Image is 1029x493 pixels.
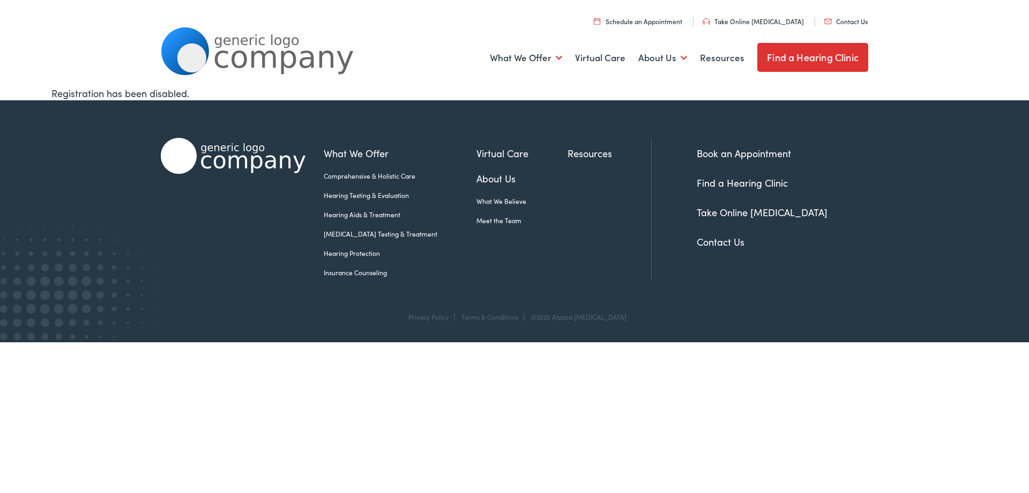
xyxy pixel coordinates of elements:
[324,146,476,160] a: What We Offer
[703,17,804,26] a: Take Online [MEDICAL_DATA]
[824,19,832,24] img: utility icon
[324,248,476,258] a: Hearing Protection
[161,138,305,174] img: Alpaca Audiology
[697,176,788,189] a: Find a Hearing Clinic
[594,18,600,25] img: utility icon
[638,38,687,78] a: About Us
[408,312,449,321] a: Privacy Policy
[476,171,568,186] a: About Us
[324,268,476,277] a: Insurance Counseling
[703,18,710,25] img: utility icon
[697,205,827,219] a: Take Online [MEDICAL_DATA]
[526,313,627,321] div: ©2025 Alpaca [MEDICAL_DATA]
[700,38,744,78] a: Resources
[490,38,562,78] a: What We Offer
[476,196,568,206] a: What We Believe
[324,190,476,200] a: Hearing Testing & Evaluation
[824,17,868,26] a: Contact Us
[594,17,682,26] a: Schedule an Appointment
[324,171,476,181] a: Comprehensive & Holistic Care
[575,38,625,78] a: Virtual Care
[461,312,518,321] a: Terms & Conditions
[697,146,791,160] a: Book an Appointment
[697,235,744,248] a: Contact Us
[476,216,568,225] a: Meet the Team
[51,86,978,100] div: Registration has been disabled.
[568,146,651,160] a: Resources
[476,146,568,160] a: Virtual Care
[324,229,476,239] a: [MEDICAL_DATA] Testing & Treatment
[757,43,868,72] a: Find a Hearing Clinic
[324,210,476,219] a: Hearing Aids & Treatment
